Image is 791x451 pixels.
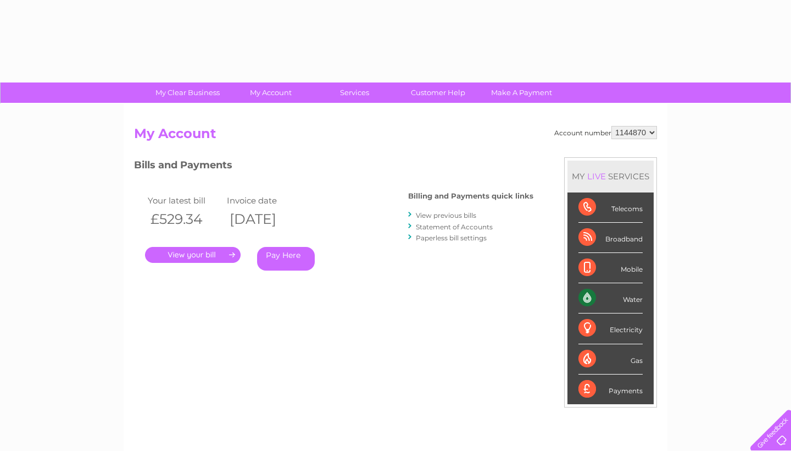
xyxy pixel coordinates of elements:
a: Make A Payment [476,82,567,103]
th: [DATE] [224,208,303,230]
h3: Bills and Payments [134,157,533,177]
div: Mobile [578,253,643,283]
a: Pay Here [257,247,315,271]
div: Broadband [578,223,643,253]
td: Your latest bill [145,193,224,208]
div: LIVE [585,171,608,182]
div: Telecoms [578,193,643,223]
a: Statement of Accounts [416,223,493,231]
a: Paperless bill settings [416,234,487,242]
div: Account number [554,126,657,139]
a: My Clear Business [142,82,233,103]
a: Services [309,82,400,103]
h4: Billing and Payments quick links [408,192,533,200]
h2: My Account [134,126,657,147]
div: MY SERVICES [567,161,654,192]
a: . [145,247,241,263]
div: Water [578,283,643,313]
a: My Account [226,82,316,103]
a: Customer Help [393,82,483,103]
div: Electricity [578,313,643,344]
th: £529.34 [145,208,224,230]
div: Gas [578,344,643,375]
td: Invoice date [224,193,303,208]
div: Payments [578,375,643,404]
a: View previous bills [416,211,476,219]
